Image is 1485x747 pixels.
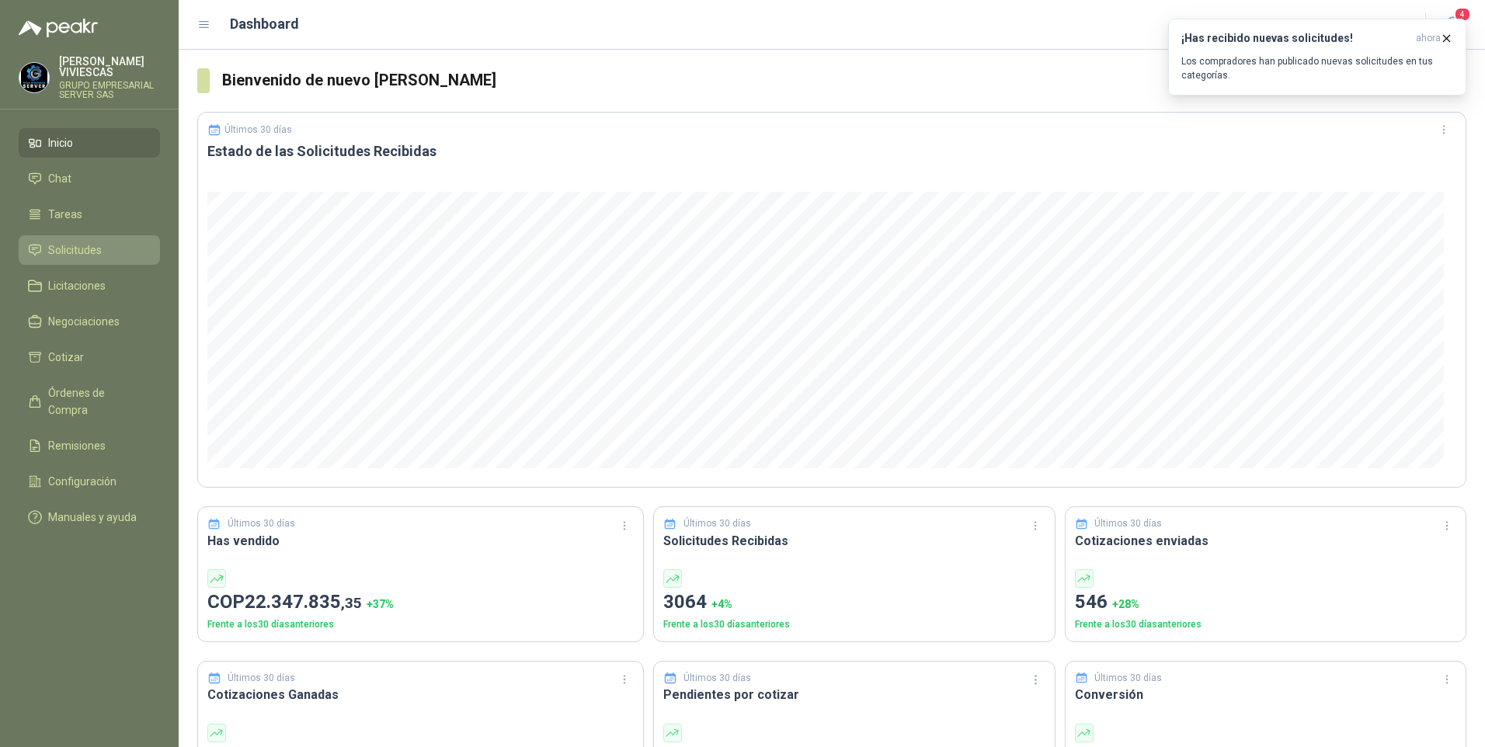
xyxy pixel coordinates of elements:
[19,467,160,496] a: Configuración
[48,134,73,151] span: Inicio
[341,594,362,612] span: ,35
[19,235,160,265] a: Solicitudes
[48,384,145,419] span: Órdenes de Compra
[59,56,160,78] p: [PERSON_NAME] VIVIESCAS
[19,63,49,92] img: Company Logo
[207,531,634,551] h3: Has vendido
[1168,19,1466,96] button: ¡Has recibido nuevas solicitudes!ahora Los compradores han publicado nuevas solicitudes en tus ca...
[683,671,751,686] p: Últimos 30 días
[228,671,295,686] p: Últimos 30 días
[1094,516,1162,531] p: Últimos 30 días
[19,271,160,301] a: Licitaciones
[48,437,106,454] span: Remisiones
[48,313,120,330] span: Negociaciones
[663,531,1045,551] h3: Solicitudes Recibidas
[367,598,394,610] span: + 37 %
[19,431,160,460] a: Remisiones
[245,591,362,613] span: 22.347.835
[1094,671,1162,686] p: Últimos 30 días
[48,277,106,294] span: Licitaciones
[222,68,1466,92] h3: Bienvenido de nuevo [PERSON_NAME]
[663,685,1045,704] h3: Pendientes por cotizar
[19,19,98,37] img: Logo peakr
[1112,598,1139,610] span: + 28 %
[19,378,160,425] a: Órdenes de Compra
[230,13,299,35] h1: Dashboard
[663,617,1045,632] p: Frente a los 30 días anteriores
[1181,32,1410,45] h3: ¡Has recibido nuevas solicitudes!
[19,502,160,532] a: Manuales y ayuda
[19,307,160,336] a: Negociaciones
[1416,32,1441,45] span: ahora
[1454,7,1471,22] span: 4
[663,588,1045,617] p: 3064
[207,142,1456,161] h3: Estado de las Solicitudes Recibidas
[683,516,751,531] p: Últimos 30 días
[711,598,732,610] span: + 4 %
[1438,11,1466,39] button: 4
[1075,685,1457,704] h3: Conversión
[207,685,634,704] h3: Cotizaciones Ganadas
[224,124,292,135] p: Últimos 30 días
[207,617,634,632] p: Frente a los 30 días anteriores
[19,342,160,372] a: Cotizar
[48,241,102,259] span: Solicitudes
[59,81,160,99] p: GRUPO EMPRESARIAL SERVER SAS
[207,588,634,617] p: COP
[228,516,295,531] p: Últimos 30 días
[19,128,160,158] a: Inicio
[48,349,84,366] span: Cotizar
[48,473,117,490] span: Configuración
[1075,588,1457,617] p: 546
[48,206,82,223] span: Tareas
[19,164,160,193] a: Chat
[1181,54,1453,82] p: Los compradores han publicado nuevas solicitudes en tus categorías.
[48,170,71,187] span: Chat
[1075,531,1457,551] h3: Cotizaciones enviadas
[1075,617,1457,632] p: Frente a los 30 días anteriores
[19,200,160,229] a: Tareas
[48,509,137,526] span: Manuales y ayuda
